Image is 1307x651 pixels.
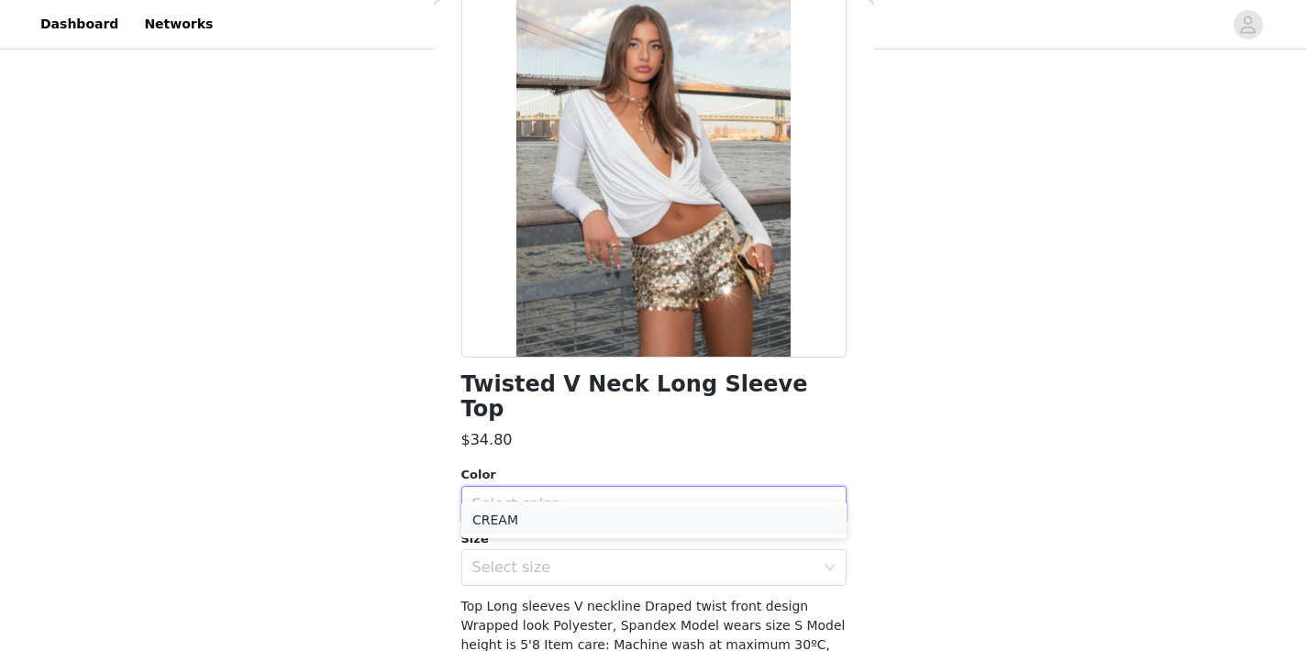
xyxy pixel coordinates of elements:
div: Color [461,466,847,484]
a: Dashboard [29,4,129,45]
h3: $34.80 [461,429,513,451]
div: Select color [472,495,815,513]
i: icon: down [825,499,836,512]
div: avatar [1239,10,1257,39]
a: Networks [133,4,224,45]
div: Select size [472,558,815,577]
li: CREAM [461,505,847,535]
i: icon: down [825,562,836,575]
h1: Twisted V Neck Long Sleeve Top [461,372,847,422]
div: Size [461,530,847,548]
